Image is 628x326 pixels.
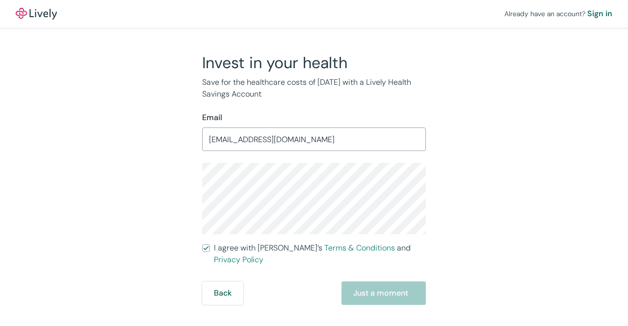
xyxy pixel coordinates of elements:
[202,76,426,100] p: Save for the healthcare costs of [DATE] with a Lively Health Savings Account
[202,112,222,124] label: Email
[324,243,395,253] a: Terms & Conditions
[504,8,612,20] div: Already have an account?
[214,242,426,266] span: I agree with [PERSON_NAME]’s and
[16,8,57,20] a: LivelyLively
[587,8,612,20] a: Sign in
[202,53,426,73] h2: Invest in your health
[214,254,263,265] a: Privacy Policy
[202,281,243,305] button: Back
[16,8,57,20] img: Lively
